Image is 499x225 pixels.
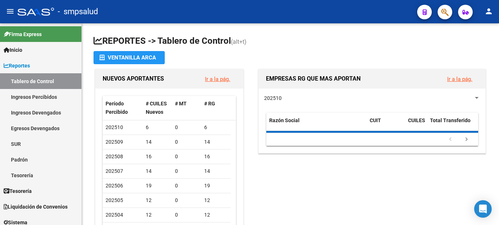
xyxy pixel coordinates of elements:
[99,51,159,64] div: Ventanilla ARCA
[58,4,98,20] span: - smpsalud
[146,123,169,132] div: 6
[430,117,471,123] span: Total Transferido
[474,200,492,218] div: Open Intercom Messenger
[106,154,123,159] span: 202508
[106,168,123,174] span: 202507
[94,35,487,48] h1: REPORTES -> Tablero de Control
[484,7,493,16] mat-icon: person
[204,152,228,161] div: 16
[143,96,172,120] datatable-header-cell: # CUILES Nuevos
[199,72,236,86] button: Ir a la pág.
[106,124,123,130] span: 202510
[269,117,300,123] span: Razón Social
[264,95,282,101] span: 202510
[266,113,367,137] datatable-header-cell: Razón Social
[175,101,187,106] span: # MT
[175,182,198,190] div: 0
[6,7,15,16] mat-icon: menu
[266,75,361,82] span: EMPRESAS RG QUE MAS APORTAN
[175,196,198,205] div: 0
[231,38,247,45] span: (alt+t)
[4,30,42,38] span: Firma Express
[204,182,228,190] div: 19
[106,212,123,218] span: 202504
[205,76,230,82] a: Ir a la pág.
[103,75,164,82] span: NUEVOS APORTANTES
[146,152,169,161] div: 16
[103,96,143,120] datatable-header-cell: Período Percibido
[204,123,228,132] div: 6
[204,138,228,146] div: 14
[146,101,167,115] span: # CUILES Nuevos
[175,123,198,132] div: 0
[460,136,473,144] a: go to next page
[408,117,425,123] span: CUILES
[204,196,228,205] div: 12
[94,51,165,64] button: Ventanilla ARCA
[204,101,215,106] span: # RG
[146,167,169,175] div: 14
[370,117,381,123] span: CUIT
[175,152,198,161] div: 0
[106,183,123,189] span: 202506
[4,62,30,70] span: Reportes
[204,211,228,219] div: 12
[106,101,128,115] span: Período Percibido
[4,187,32,195] span: Tesorería
[175,211,198,219] div: 0
[175,138,198,146] div: 0
[146,211,169,219] div: 12
[4,46,22,54] span: Inicio
[201,96,231,120] datatable-header-cell: # RG
[447,76,472,82] a: Ir a la pág.
[405,113,427,137] datatable-header-cell: CUILES
[4,203,68,211] span: Liquidación de Convenios
[172,96,201,120] datatable-header-cell: # MT
[175,167,198,175] div: 0
[427,113,478,137] datatable-header-cell: Total Transferido
[441,72,478,86] button: Ir a la pág.
[106,139,123,145] span: 202509
[106,197,123,203] span: 202505
[146,196,169,205] div: 12
[367,113,405,137] datatable-header-cell: CUIT
[146,138,169,146] div: 14
[146,182,169,190] div: 19
[443,136,457,144] a: go to previous page
[204,167,228,175] div: 14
